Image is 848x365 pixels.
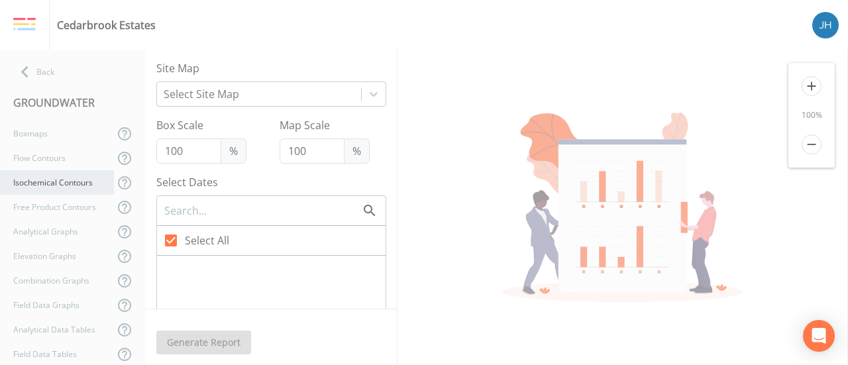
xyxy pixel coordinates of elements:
img: logo [13,17,36,32]
label: Select Dates [156,174,386,190]
i: remove [802,134,821,154]
span: % [221,138,246,164]
span: % [344,138,370,164]
img: undraw_report_building_chart-e1PV7-8T.svg [502,113,743,302]
label: Map Scale [280,117,370,133]
img: 84dca5caa6e2e8dac459fb12ff18e533 [812,12,839,38]
div: Open Intercom Messenger [803,320,835,352]
span: Select All [185,233,229,248]
input: Search... [163,202,362,219]
label: Site Map [156,60,386,76]
div: Cedarbrook Estates [57,17,156,33]
div: 100 % [788,109,835,121]
label: Box Scale [156,117,246,133]
i: add [802,76,821,96]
